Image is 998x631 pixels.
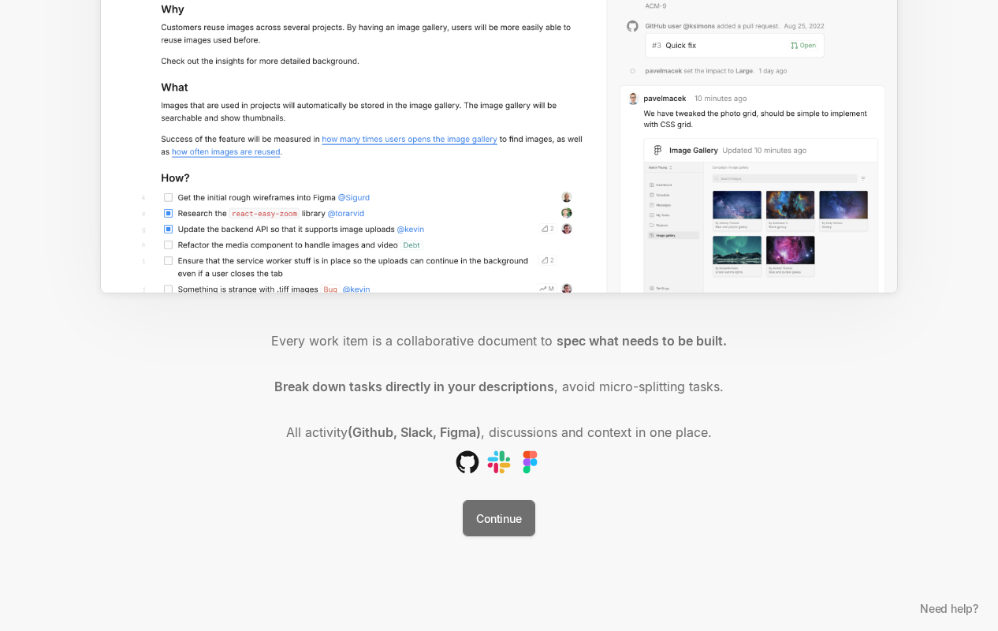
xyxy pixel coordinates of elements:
[274,379,554,394] span: Break down tasks directly in your descriptions
[100,410,899,487] div: All activity , discussions and context in one place.
[557,333,727,349] span: spec what needs to be built.
[100,319,899,364] div: Every work item is a collaborative document to
[912,597,986,619] button: Need help?
[100,364,899,410] div: , avoid micro-splitting tasks.
[348,424,481,440] span: (Github, Slack, Figma)
[463,500,534,536] button: Continue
